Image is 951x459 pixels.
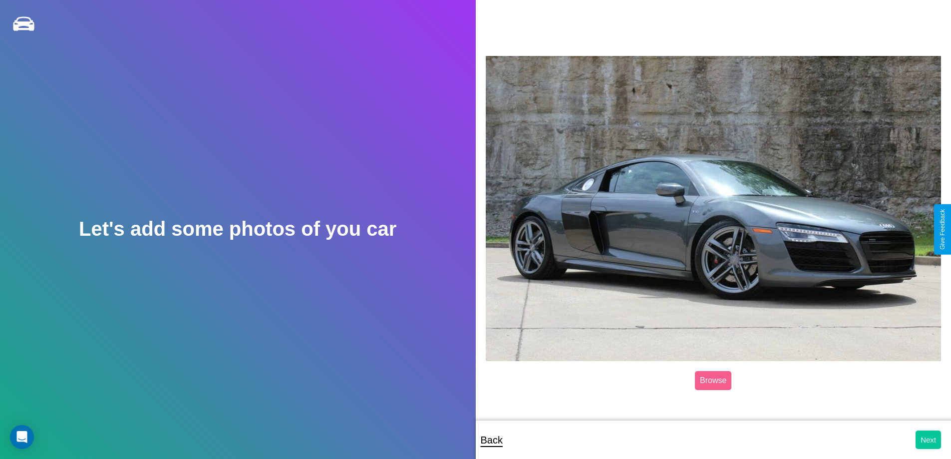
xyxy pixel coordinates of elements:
h2: Let's add some photos of you car [79,218,396,240]
p: Back [481,431,503,449]
img: posted [486,56,942,362]
button: Next [916,431,941,449]
div: Give Feedback [939,209,946,250]
div: Open Intercom Messenger [10,425,34,449]
label: Browse [695,371,731,390]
